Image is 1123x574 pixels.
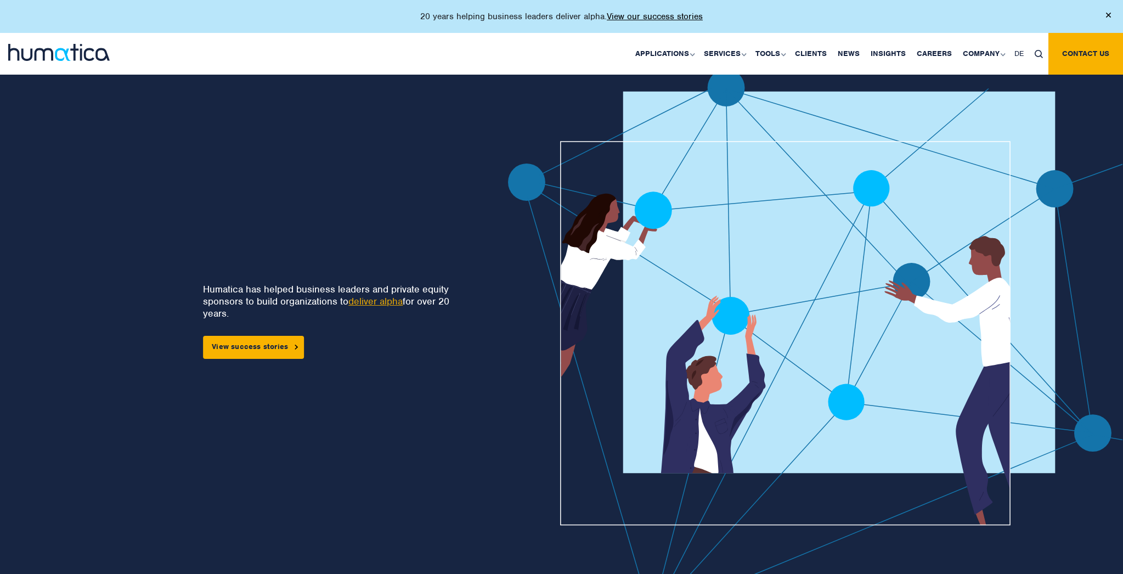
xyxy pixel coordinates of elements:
[203,283,477,319] p: Humatica has helped business leaders and private equity sponsors to build organizations to for ov...
[607,11,703,22] a: View our success stories
[1014,49,1024,58] span: DE
[348,295,403,307] a: deliver alpha
[420,11,703,22] p: 20 years helping business leaders deliver alpha.
[750,33,789,75] a: Tools
[203,336,304,359] a: View success stories
[1035,50,1043,58] img: search_icon
[698,33,750,75] a: Services
[1048,33,1123,75] a: Contact us
[295,345,298,350] img: arrowicon
[957,33,1009,75] a: Company
[630,33,698,75] a: Applications
[1009,33,1029,75] a: DE
[8,44,110,61] img: logo
[865,33,911,75] a: Insights
[789,33,832,75] a: Clients
[832,33,865,75] a: News
[911,33,957,75] a: Careers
